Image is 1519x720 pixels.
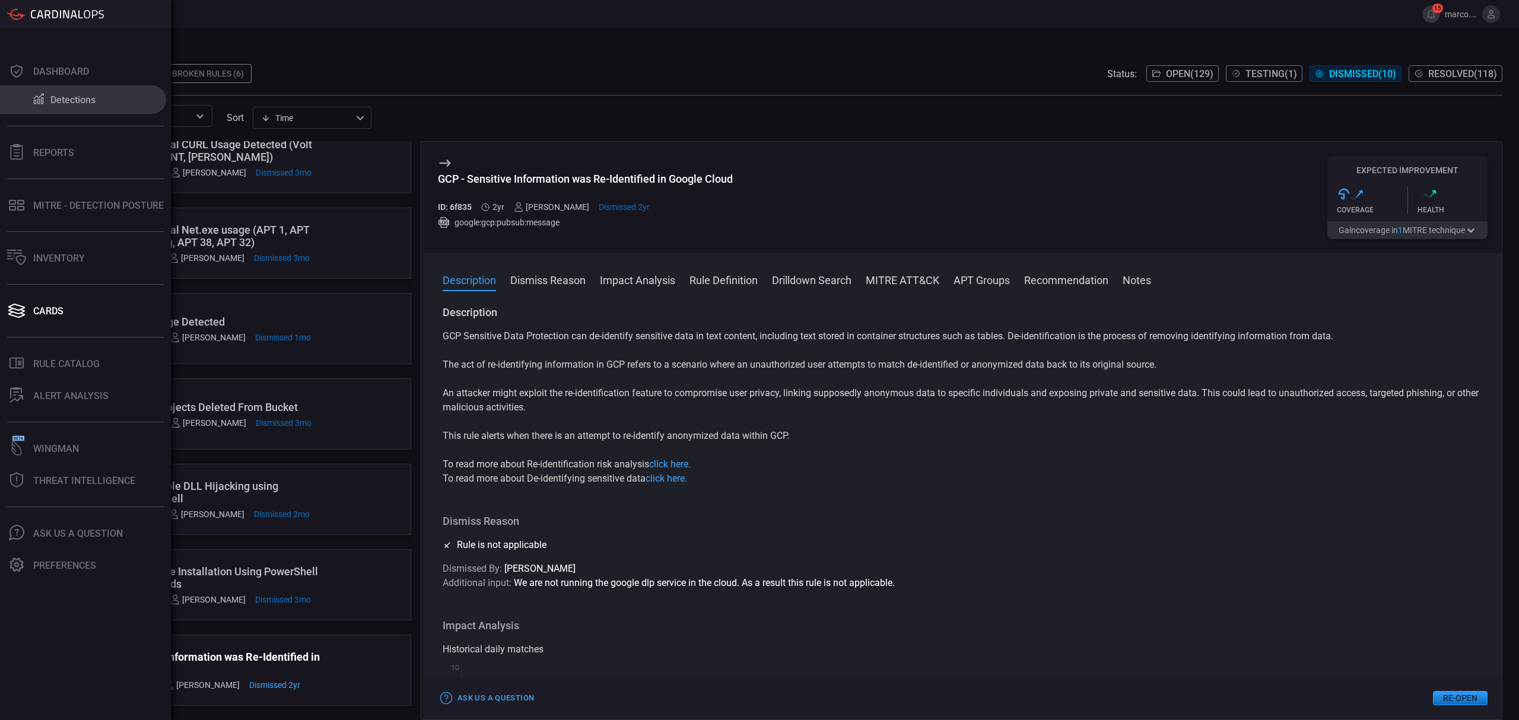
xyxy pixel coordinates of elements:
span: Resolved ( 118 ) [1428,68,1497,79]
div: Detections [50,94,96,106]
span: Status: [1107,68,1137,79]
div: GCP - Multiple Objects Deleted From Bucket [88,401,325,413]
button: Testing(1) [1226,65,1302,82]
p: An attacker might exploit the re-identification feature to compromise user privacy, linking suppo... [443,386,1483,415]
button: Open(129) [1146,65,1219,82]
span: marco.[PERSON_NAME] [1445,9,1477,19]
h3: Dismiss Reason [443,514,1483,528]
div: [PERSON_NAME] [170,333,246,342]
p: This rule alerts when there is an attempt to re-identify anonymized data within GCP. [443,429,1483,443]
button: Gaincoverage in1MITRE technique [1327,221,1488,239]
div: MITRE - Detection Posture [33,200,164,211]
span: Feb 01, 2024 3:10 PM [249,680,300,690]
div: Web - Ngrok Usage Detected [88,316,325,328]
div: [PERSON_NAME] [514,202,589,212]
div: Time [261,112,352,124]
div: Inventory [33,253,85,264]
a: click here. [649,458,691,470]
div: Windows - Possible DLL Hijacking using OfflineScannerShell [88,480,325,505]
button: Ask Us a Question [438,689,537,708]
button: Re-Open [1433,691,1488,705]
button: Dismissed(10) [1310,65,1402,82]
div: [PERSON_NAME] [171,168,246,177]
div: Windows - Unusual CURL Usage Detected (Volt Typhoon, Team TNT, Rocke) [88,138,325,163]
h3: Description [443,305,1483,320]
div: Rule is not applicable [443,538,546,552]
div: Preferences [33,560,96,571]
span: Jul 16, 2025 11:15 AM [255,333,311,342]
div: Coverage [1337,206,1407,214]
h5: ID: 6f835 [438,202,472,212]
button: Resolved(118) [1409,65,1502,82]
span: Dismissed ( 10 ) [1329,68,1396,79]
span: 1 [1398,225,1403,235]
span: Open ( 129 ) [1166,68,1213,79]
span: Jan 24, 2024 8:42 AM [492,202,504,212]
div: GCP - Sensitive Information was Re-Identified in Google Cloud [88,651,325,676]
button: Rule Definition [689,272,758,286]
button: APT Groups [954,272,1010,286]
div: [PERSON_NAME] [171,418,246,428]
div: Historical daily matches [443,642,1483,657]
div: Threat Intelligence [33,475,135,486]
span: May 19, 2025 11:48 AM [255,595,311,604]
label: sort [227,112,244,123]
span: Jun 02, 2025 12:28 PM [256,168,312,177]
div: google:gcp:pubsub:message [438,216,733,228]
span: Dismissed By: [443,563,502,574]
div: [PERSON_NAME] [169,509,244,519]
button: Description [443,272,496,286]
div: Ask Us A Question [33,528,123,539]
div: Broken Rules (6) [165,64,252,83]
p: We are not running the google dlp service in the cloud. As a result this rule is not applicable. [443,576,1483,590]
div: Reports [33,147,74,158]
p: To read more about De-identifying sensitive data [443,471,1483,486]
button: Notes [1123,272,1151,286]
a: click here. [646,473,687,484]
div: ALERT ANALYSIS [33,390,109,402]
text: 10 [451,664,459,672]
button: Drilldown Search [772,272,851,286]
div: Windows - Service Installation Using PowerShell or CMD Commands [88,565,325,590]
div: Health [1418,206,1488,214]
button: Dismiss Reason [510,272,586,286]
div: GCP - Sensitive Information was Re-Identified in Google Cloud [438,173,733,185]
span: Jul 08, 2025 11:48 AM [254,509,310,519]
span: Jun 10, 2025 5:51 PM [256,418,312,428]
span: 15 [1432,4,1443,13]
button: MITRE ATT&CK [866,272,939,286]
button: 15 [1422,5,1440,23]
div: [PERSON_NAME] [164,680,240,690]
p: GCP Sensitive Data Protection can de-identify sensitive data in text content, including text stor... [443,329,1483,343]
span: Feb 01, 2024 3:10 PM [599,202,650,212]
div: Rule Catalog [33,358,100,369]
button: Recommendation [1024,272,1108,286]
button: Open [192,108,208,125]
h5: Expected Improvement [1327,165,1488,175]
p: To read more about Re-identification risk analysis [443,457,1483,471]
div: Cards [33,305,63,317]
div: Wingman [33,443,79,454]
p: [PERSON_NAME] [443,562,1483,576]
span: May 22, 2025 1:45 PM [254,253,310,263]
button: Impact Analysis [600,272,675,286]
div: Dashboard [33,66,89,77]
div: [PERSON_NAME] [169,253,244,263]
h3: Impact Analysis [443,619,1483,633]
p: The act of re-identifying information in GCP refers to a scenario where an unauthorized user atte... [443,358,1483,372]
span: Testing ( 1 ) [1245,68,1297,79]
div: [PERSON_NAME] [170,595,246,604]
div: Windows - Unusual Net.exe usage (APT 1, APT 28, APT 29, OilRig, APT 38, APT 32) [88,224,325,249]
span: Additional input: [443,577,511,588]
